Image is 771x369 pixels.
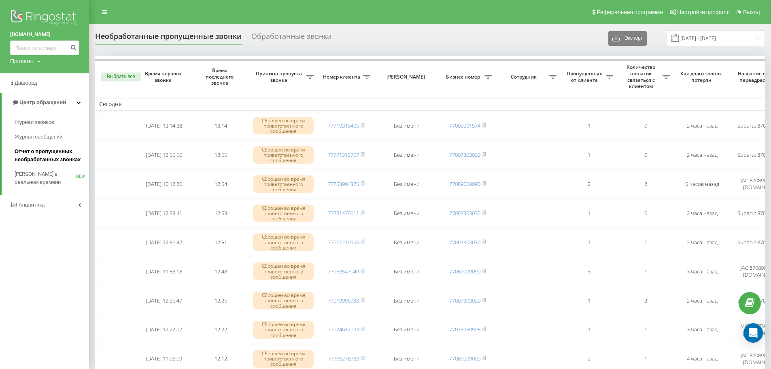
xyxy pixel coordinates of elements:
td: Без имени [374,141,439,169]
a: 77089009090 [449,180,480,188]
span: Реферальная программа [597,9,663,15]
img: Ringostat logo [10,8,79,28]
span: Аналитика [19,202,45,208]
td: 12:25 [192,287,249,314]
a: 77019995988 [328,297,359,304]
td: 12:22 [192,316,249,343]
a: 77719315405 [328,122,359,129]
td: 2 часа назад [674,287,731,314]
td: 13:14 [192,112,249,140]
td: 1 [617,228,674,256]
a: [PERSON_NAME] в реальном времениNEW [15,167,89,190]
td: 12:48 [192,258,249,285]
a: 77753964375 [328,180,359,188]
a: 77073959595 [449,326,480,333]
div: Open Intercom Messenger [743,323,763,343]
a: 77053547049 [328,268,359,275]
td: 12:51 [192,228,249,256]
td: 1 [561,228,617,256]
td: 1 [561,141,617,169]
span: [PERSON_NAME] в реальном времени [15,170,76,186]
span: Причина пропуска звонка [253,70,306,83]
span: Выход [743,9,760,15]
td: [DATE] 11:53:18 [136,258,192,285]
div: Сброшен во время приветственного сообщения [253,233,314,251]
td: 12:54 [192,170,249,198]
td: 1 [561,316,617,343]
a: 77007303030 [449,239,480,246]
div: Проекты [10,57,33,65]
span: Пропущенных от клиента [565,70,606,83]
td: 1 [617,258,674,285]
td: Без имени [374,316,439,343]
div: Сброшен во время приветственного сообщения [253,292,314,309]
td: 12:53 [192,199,249,227]
span: Журнал сообщений [15,133,62,141]
td: 2 [617,287,674,314]
button: Экспорт [608,31,647,46]
td: Без имени [374,258,439,285]
span: Количество попыток связаться с клиентом [621,64,663,89]
span: Время первого звонка [142,70,186,83]
div: Сброшен во время приветственного сообщения [253,205,314,222]
td: [DATE] 12:22:07 [136,316,192,343]
span: [PERSON_NAME] [381,74,432,80]
a: Журнал звонков [15,115,89,130]
span: Отчет о пропущенных необработанных звонках [15,147,85,164]
div: Обработанные звонки [251,32,331,45]
a: 77089009090 [449,268,480,275]
td: Без имени [374,199,439,227]
span: Сотрудник [500,74,549,80]
td: 2 [617,170,674,198]
td: 2 часа назад [674,112,731,140]
a: 77007303030 [449,297,480,304]
a: 77002001574 [449,122,480,129]
a: [DOMAIN_NAME] [10,30,79,38]
button: Выбрать все [101,73,141,81]
a: Центр обращений [2,93,89,112]
td: Без имени [374,287,439,314]
a: 77771315707 [328,151,359,158]
div: Сброшен во время приветственного сообщения [253,262,314,280]
div: Сброшен во время приветственного сообщения [253,321,314,339]
td: 1 [561,287,617,314]
td: Без имени [374,170,439,198]
span: Дашборд [15,80,37,86]
td: 2 часа назад [674,199,731,227]
td: 1 [561,199,617,227]
td: [DATE] 12:25:47 [136,287,192,314]
td: 3 часа назад [674,316,731,343]
span: Настройки профиля [677,9,730,15]
a: 77781470011 [328,209,359,217]
td: [DATE] 12:53:41 [136,199,192,227]
td: Без имени [374,228,439,256]
td: 3 [561,258,617,285]
span: Время последнего звонка [199,67,242,86]
input: Поиск по номеру [10,41,79,55]
div: Сброшен во время приветственного сообщения [253,175,314,193]
a: 77089009090 [449,355,480,362]
td: Без имени [374,112,439,140]
span: Как долго звонок потерян [680,70,724,83]
td: 5 часов назад [674,170,731,198]
td: 1 [617,316,674,343]
td: 0 [617,141,674,169]
td: [DATE] 13:14:38 [136,112,192,140]
span: Центр обращений [19,99,66,105]
td: [DATE] 10:12:20 [136,170,192,198]
td: 2 [561,170,617,198]
a: 77024612093 [328,326,359,333]
td: [DATE] 12:55:50 [136,141,192,169]
a: Журнал сообщений [15,130,89,144]
a: Отчет о пропущенных необработанных звонках [15,144,89,167]
td: 2 часа назад [674,228,731,256]
a: 77765278733 [328,355,359,362]
td: 2 часа назад [674,141,731,169]
td: 1 [561,112,617,140]
td: 3 часа назад [674,258,731,285]
td: 12:55 [192,141,249,169]
td: [DATE] 12:51:42 [136,228,192,256]
td: 0 [617,199,674,227]
div: Сброшен во время приветственного сообщения [253,350,314,368]
span: Журнал звонков [15,118,54,126]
